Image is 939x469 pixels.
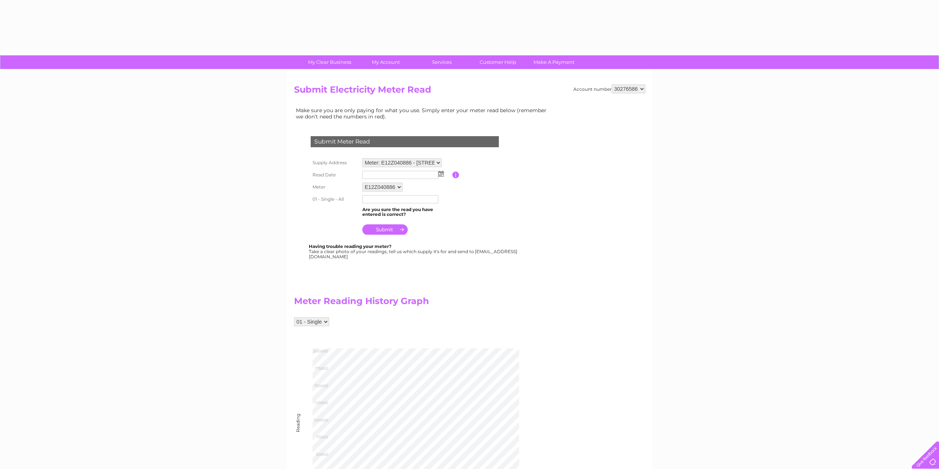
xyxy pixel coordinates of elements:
td: Are you sure the read you have entered is correct? [360,205,452,219]
td: Make sure you are only paying for what you use. Simply enter your meter read below (remember we d... [294,106,552,121]
img: ... [438,171,444,177]
div: Account number [573,85,645,93]
b: Having trouble reading your meter? [309,244,391,249]
h2: Meter Reading History Graph [294,296,552,310]
th: 01 - Single - All [309,193,360,205]
a: My Clear Business [299,55,360,69]
a: Make A Payment [524,55,584,69]
th: Supply Address [309,156,360,169]
th: Meter [309,181,360,193]
div: Take a clear photo of your readings, tell us which supply it's for and send to [EMAIL_ADDRESS][DO... [309,244,518,259]
input: Submit [362,224,408,235]
a: Services [411,55,472,69]
input: Information [452,172,459,178]
th: Read Date [309,169,360,181]
div: Submit Meter Read [311,136,499,147]
h2: Submit Electricity Meter Read [294,85,645,99]
div: Reading [295,424,300,432]
a: Customer Help [467,55,528,69]
a: My Account [355,55,416,69]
